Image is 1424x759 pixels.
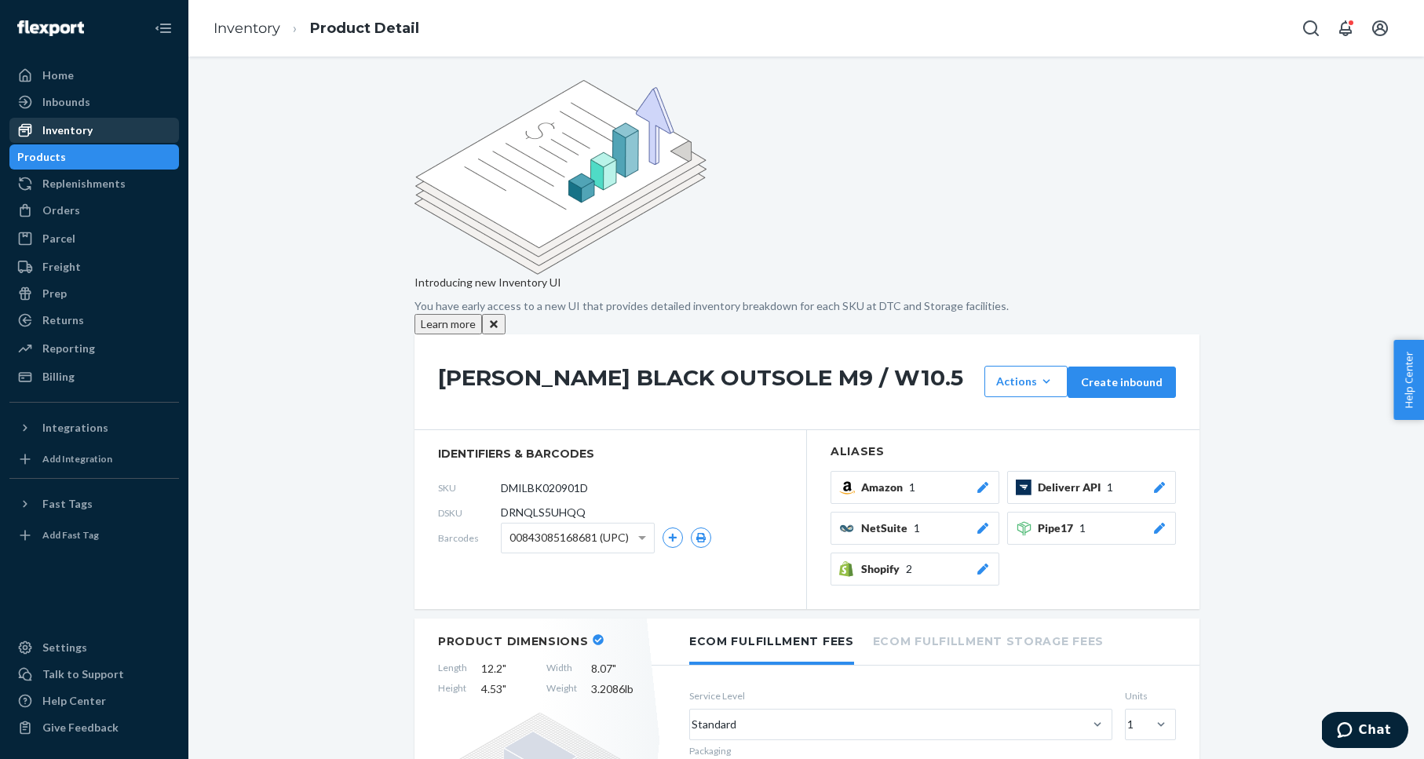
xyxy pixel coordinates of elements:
button: Help Center [1393,340,1424,420]
p: Packaging [689,744,1176,757]
a: Replenishments [9,171,179,196]
span: DRNQLS5UHQQ [501,505,586,520]
a: Inventory [214,20,280,37]
span: Pipe17 [1038,520,1079,536]
div: Give Feedback [42,720,119,735]
button: NetSuite1 [831,512,999,545]
button: Integrations [9,415,179,440]
a: Billing [9,364,179,389]
div: Talk to Support [42,666,124,682]
div: Parcel [42,231,75,246]
div: Prep [42,286,67,301]
span: DSKU [438,506,501,520]
div: Replenishments [42,176,126,192]
span: 3.2086 lb [591,681,642,697]
span: Barcodes [438,531,501,545]
span: 12.2 [481,661,532,677]
li: Ecom Fulfillment Storage Fees [873,619,1104,662]
a: Reporting [9,336,179,361]
span: 00843085168681 (UPC) [509,524,629,551]
span: Deliverr API [1038,480,1107,495]
div: Freight [42,259,81,275]
span: " [502,682,506,695]
a: Parcel [9,226,179,251]
h2: Aliases [831,446,1176,458]
button: Learn more [414,314,482,334]
span: 1 [1107,480,1113,495]
a: Inbounds [9,89,179,115]
div: Settings [42,640,87,655]
span: Weight [546,681,577,697]
span: 2 [906,561,912,577]
ol: breadcrumbs [201,5,432,52]
button: Actions [984,366,1068,397]
li: Ecom Fulfillment Fees [689,619,854,665]
span: Length [438,661,467,677]
div: Products [17,149,66,165]
a: Freight [9,254,179,279]
button: Open Search Box [1295,13,1327,44]
div: Add Fast Tag [42,528,99,542]
span: 1 [909,480,915,495]
a: Prep [9,281,179,306]
a: Returns [9,308,179,333]
input: Standard [690,717,692,732]
button: Shopify2 [831,553,999,586]
a: Add Integration [9,447,179,472]
button: Talk to Support [9,662,179,687]
a: Settings [9,635,179,660]
div: Reporting [42,341,95,356]
a: Orders [9,198,179,223]
iframe: Opens a widget where you can chat to one of our agents [1322,712,1408,751]
span: 4.53 [481,681,532,697]
button: Open account menu [1364,13,1396,44]
a: Home [9,63,179,88]
img: Flexport logo [17,20,84,36]
button: Open notifications [1330,13,1361,44]
span: " [612,662,616,675]
span: Height [438,681,467,697]
p: Introducing new Inventory UI [414,275,1198,290]
div: Integrations [42,420,108,436]
span: Amazon [861,480,909,495]
div: Actions [996,374,1056,389]
div: Home [42,68,74,83]
span: Shopify [861,561,906,577]
h2: Product Dimensions [438,634,589,648]
div: Inbounds [42,94,90,110]
button: Amazon1 [831,471,999,504]
a: Inventory [9,118,179,143]
button: Fast Tags [9,491,179,516]
button: Close Navigation [148,13,179,44]
div: Fast Tags [42,496,93,512]
div: Standard [692,717,736,732]
div: Help Center [42,693,106,709]
span: 1 [1079,520,1086,536]
p: You have early access to a new UI that provides detailed inventory breakdown for each SKU at DTC ... [414,298,1198,314]
a: Add Fast Tag [9,523,179,548]
button: Give Feedback [9,715,179,740]
span: SKU [438,481,501,494]
div: Inventory [42,122,93,138]
button: Deliverr API1 [1007,471,1176,504]
div: Billing [42,369,75,385]
span: " [502,662,506,675]
span: NetSuite [861,520,914,536]
input: 1 [1126,717,1127,732]
div: Returns [42,312,84,328]
label: Units [1125,689,1176,702]
img: new-reports-banner-icon.82668bd98b6a51aee86340f2a7b77ae3.png [414,80,707,275]
button: Close [482,314,506,334]
label: Service Level [689,689,1112,702]
span: identifiers & barcodes [438,446,783,462]
span: Width [546,661,577,677]
span: 8.07 [591,661,642,677]
div: 1 [1127,717,1134,732]
div: Orders [42,203,80,218]
button: Pipe171 [1007,512,1176,545]
button: Create inbound [1068,367,1176,398]
h1: [PERSON_NAME] BLACK OUTSOLE M9 / W10.5 [438,366,977,398]
span: 1 [914,520,920,536]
